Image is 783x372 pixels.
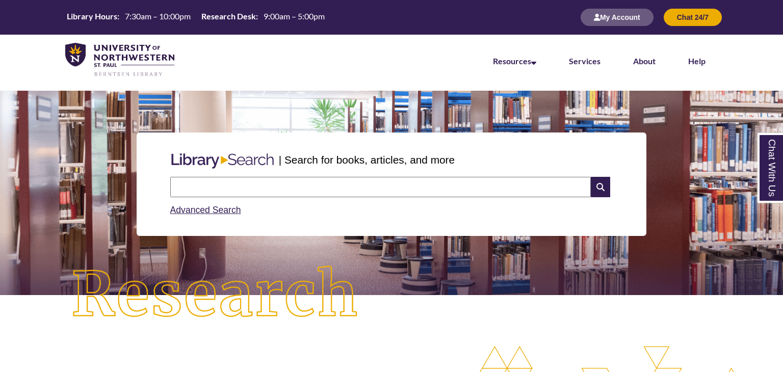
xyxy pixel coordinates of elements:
[664,13,722,21] a: Chat 24/7
[39,234,391,356] img: Research
[63,11,329,23] table: Hours Today
[633,56,656,66] a: About
[581,9,654,26] button: My Account
[170,205,241,215] a: Advanced Search
[581,13,654,21] a: My Account
[664,9,722,26] button: Chat 24/7
[279,152,455,168] p: | Search for books, articles, and more
[493,56,536,66] a: Resources
[569,56,601,66] a: Services
[688,56,706,66] a: Help
[591,177,610,197] i: Search
[63,11,329,24] a: Hours Today
[125,11,191,21] span: 7:30am – 10:00pm
[65,43,174,77] img: UNWSP Library Logo
[166,149,279,173] img: Libary Search
[63,11,121,22] th: Library Hours:
[264,11,325,21] span: 9:00am – 5:00pm
[197,11,259,22] th: Research Desk:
